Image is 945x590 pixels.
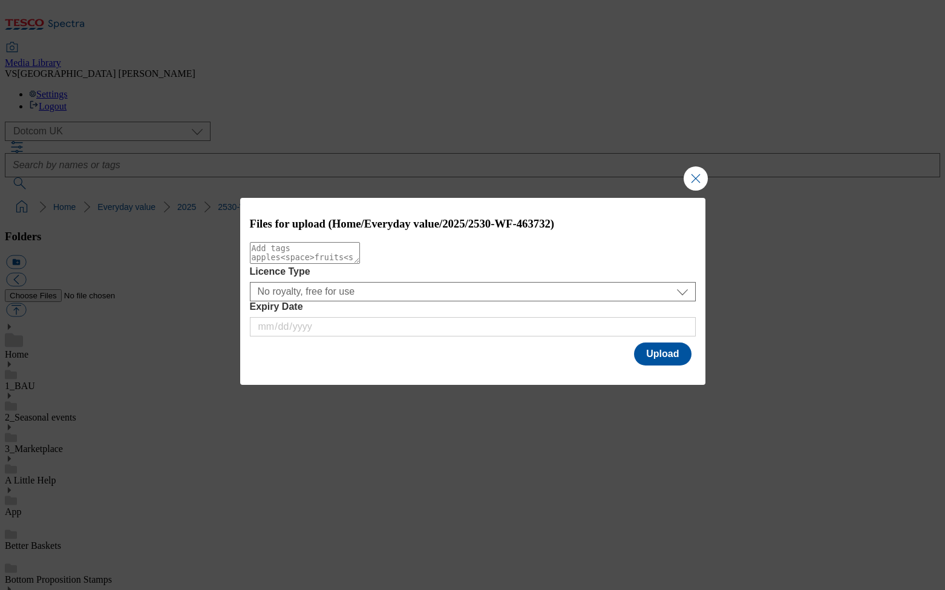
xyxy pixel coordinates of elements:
button: Close Modal [684,166,708,191]
div: Modal [240,198,705,385]
label: Licence Type [250,266,696,277]
button: Upload [634,343,691,365]
h3: Files for upload (Home/Everyday value/2025/2530-WF-463732) [250,217,696,231]
label: Expiry Date [250,301,696,312]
